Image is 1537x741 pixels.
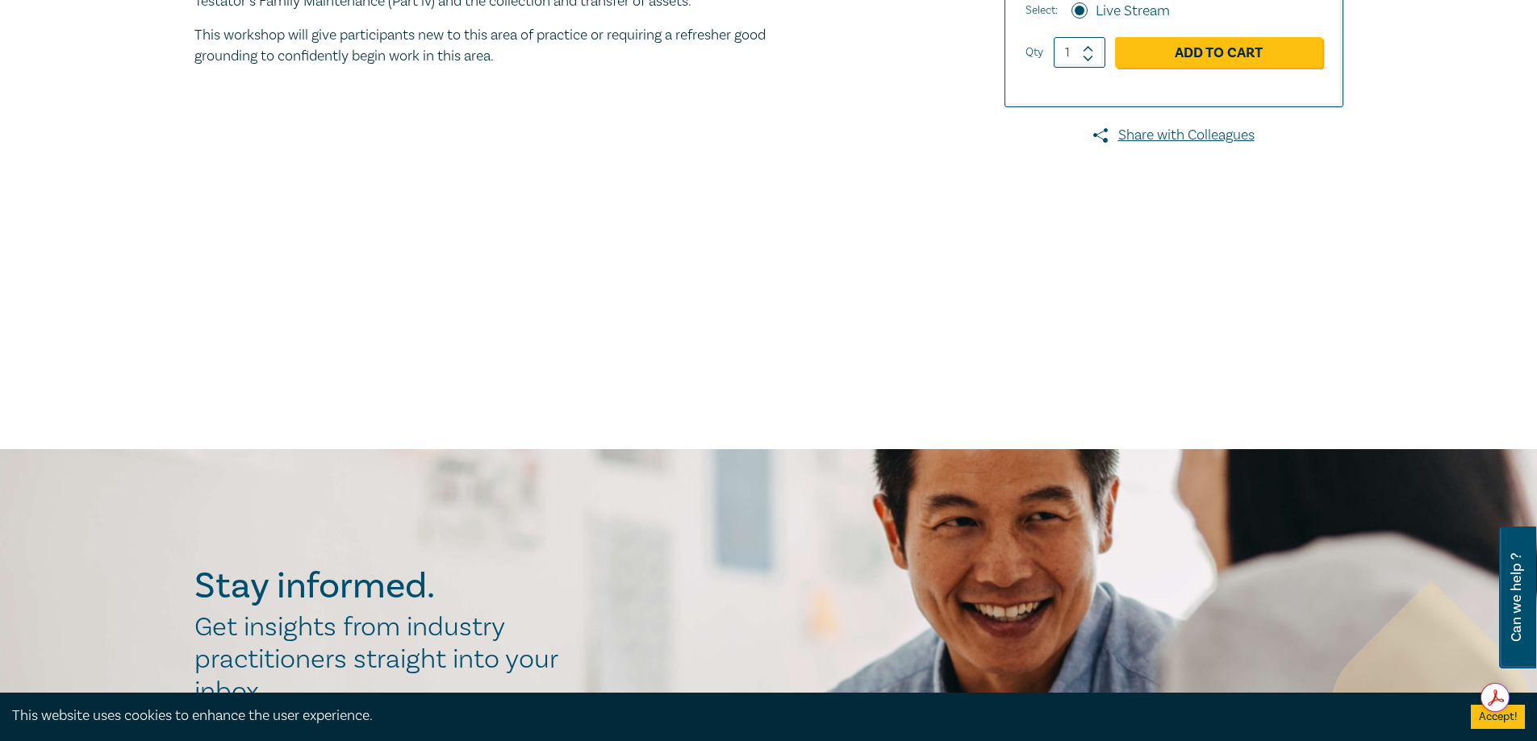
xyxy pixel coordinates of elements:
[1509,536,1524,659] span: Can we help ?
[194,611,575,708] h2: Get insights from industry practitioners straight into your inbox.
[194,25,808,67] p: This workshop will give participants new to this area of practice or requiring a refresher good g...
[12,706,1447,726] div: This website uses cookies to enhance the user experience.
[1471,705,1525,729] button: Accept cookies
[1004,125,1343,146] a: Share with Colleagues
[1025,2,1058,19] span: Select:
[1096,1,1170,22] label: Live Stream
[1025,44,1043,61] label: Qty
[194,565,575,607] h2: Stay informed.
[1054,37,1105,68] input: 1
[1115,37,1322,68] a: Add to Cart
